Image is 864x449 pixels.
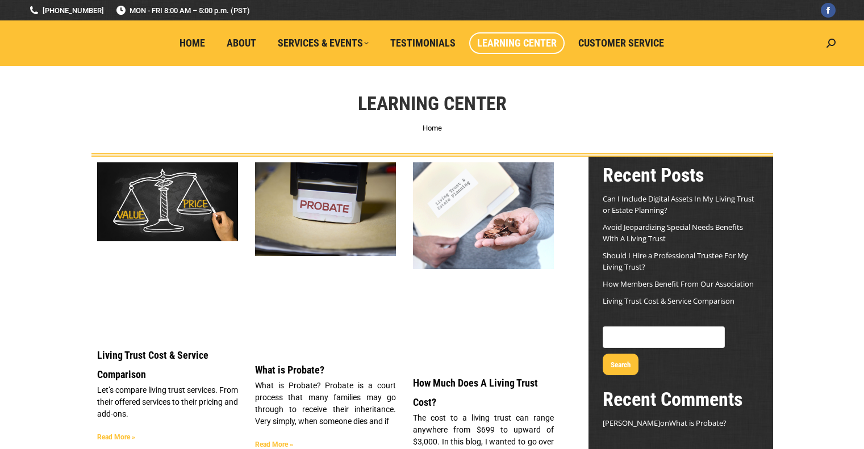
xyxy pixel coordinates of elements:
[227,37,256,49] span: About
[358,91,507,116] h1: Learning Center
[219,32,264,54] a: About
[413,162,554,269] img: Living Trust Cost
[278,37,369,49] span: Services & Events
[821,3,836,18] a: Facebook page opens in new window
[97,349,208,380] a: Living Trust Cost & Service Comparison
[255,440,293,448] a: Read more about What is Probate?
[603,387,759,412] h2: Recent Comments
[603,354,638,375] button: Search
[669,418,727,428] a: What is Probate?
[570,32,672,54] a: Customer Service
[469,32,565,54] a: Learning Center
[603,194,754,215] a: Can I Include Digital Assets In My Living Trust or Estate Planning?
[423,124,442,132] a: Home
[603,222,743,244] a: Avoid Jeopardizing Special Needs Benefits With A Living Trust
[180,37,205,49] span: Home
[97,384,238,420] p: Let’s compare living trust services. From their offered services to their pricing and add-ons.
[477,37,557,49] span: Learning Center
[382,32,464,54] a: Testimonials
[413,377,538,408] a: How Much Does A Living Trust Cost?
[97,433,135,441] a: Read more about Living Trust Cost & Service Comparison
[603,279,754,289] a: How Members Benefit From Our Association
[255,364,324,376] a: What is Probate?
[28,5,104,16] a: [PHONE_NUMBER]
[172,32,213,54] a: Home
[578,37,664,49] span: Customer Service
[603,418,660,428] span: [PERSON_NAME]
[115,5,250,16] span: MON - FRI 8:00 AM – 5:00 p.m. (PST)
[97,162,238,334] a: Living Trust Service and Price Comparison Blog Image
[603,417,759,429] footer: on
[603,162,759,187] h2: Recent Posts
[97,162,238,241] img: Living Trust Service and Price Comparison Blog Image
[255,162,396,349] a: What is Probate?
[603,296,734,306] a: Living Trust Cost & Service Comparison
[390,37,456,49] span: Testimonials
[603,250,748,272] a: Should I Hire a Professional Trustee For My Living Trust?
[255,380,396,427] p: What is Probate? Probate is a court process that many families may go through to receive their in...
[255,162,396,256] img: What is Probate?
[413,162,554,362] a: Living Trust Cost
